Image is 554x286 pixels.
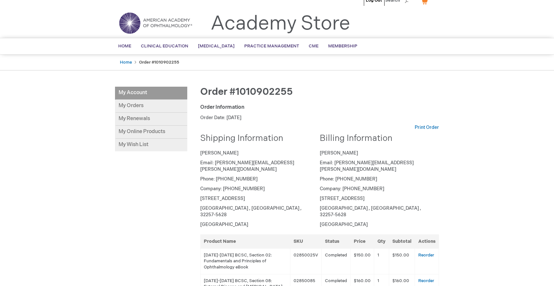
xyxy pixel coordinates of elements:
[415,124,439,131] a: Print Order
[418,253,434,258] a: Reorder
[120,60,132,65] a: Home
[115,126,187,139] a: My Online Products
[322,234,351,248] th: Status
[351,234,374,248] th: Price
[200,186,265,192] span: Company: [PHONE_NUMBER]
[200,134,315,143] h2: Shipping Information
[141,44,188,49] span: Clinical Education
[320,186,384,192] span: Company: [PHONE_NUMBER]
[374,248,389,274] td: 1
[200,205,302,218] span: [GEOGRAPHIC_DATA] , [GEOGRAPHIC_DATA] , 32257-5628
[115,100,187,113] a: My Orders
[320,222,368,227] span: [GEOGRAPHIC_DATA]
[200,222,248,227] span: [GEOGRAPHIC_DATA]
[211,12,350,35] a: Academy Store
[200,160,294,172] span: Email: [PERSON_NAME][EMAIL_ADDRESS][PERSON_NAME][DOMAIN_NAME]
[415,234,439,248] th: Actions
[200,104,439,111] div: Order Information
[328,44,357,49] span: Membership
[115,139,187,151] a: My Wish List
[200,115,439,121] p: Order Date: [DATE]
[139,60,179,65] strong: Order #1010902255
[115,113,187,126] a: My Renewals
[200,86,293,98] span: Order #1010902255
[320,150,358,156] span: [PERSON_NAME]
[244,44,299,49] span: Practice Management
[320,176,377,182] span: Phone: [PHONE_NUMBER]
[290,234,322,248] th: SKU
[118,44,131,49] span: Home
[201,234,290,248] th: Product Name
[198,44,235,49] span: [MEDICAL_DATA]
[290,248,322,274] td: 02850025V
[374,234,389,248] th: Qty
[418,278,434,283] a: Reorder
[200,196,245,201] span: [STREET_ADDRESS]
[351,248,374,274] td: $150.00
[320,134,434,143] h2: Billing Information
[322,248,351,274] td: Completed
[389,234,415,248] th: Subtotal
[320,160,414,172] span: Email: [PERSON_NAME][EMAIL_ADDRESS][PERSON_NAME][DOMAIN_NAME]
[389,248,415,274] td: $150.00
[320,205,421,218] span: [GEOGRAPHIC_DATA] , [GEOGRAPHIC_DATA] , 32257-5628
[309,44,318,49] span: CME
[200,150,238,156] span: [PERSON_NAME]
[320,196,364,201] span: [STREET_ADDRESS]
[201,248,290,274] td: [DATE]-[DATE] BCSC, Section 02: Fundamentals and Principles of Ophthalmology eBook
[200,176,258,182] span: Phone: [PHONE_NUMBER]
